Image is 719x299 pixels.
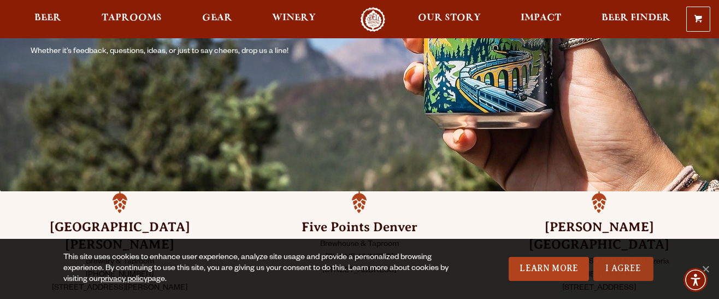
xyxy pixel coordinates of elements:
[195,7,239,32] a: Gear
[202,14,232,22] span: Gear
[101,275,148,284] a: privacy policy
[594,7,677,32] a: Beer Finder
[31,45,310,58] p: Whether it’s feedback, questions, ideas, or just to say cheers, drop us a line!
[63,253,462,285] div: This site uses cookies to enhance user experience, analyze site usage and provide a personalized ...
[102,14,162,22] span: Taprooms
[34,14,61,22] span: Beer
[593,257,653,281] a: I Agree
[95,7,169,32] a: Taprooms
[27,219,213,254] h3: [GEOGRAPHIC_DATA][PERSON_NAME]
[27,7,68,32] a: Beer
[418,14,481,22] span: Our Story
[352,7,393,32] a: Odell Home
[683,268,708,292] div: Accessibility Menu
[272,14,316,22] span: Winery
[602,14,670,22] span: Beer Finder
[265,7,323,32] a: Winery
[509,257,589,281] a: Learn More
[411,7,488,32] a: Our Story
[506,219,692,254] h3: [PERSON_NAME] [GEOGRAPHIC_DATA]
[521,14,561,22] span: Impact
[514,7,568,32] a: Impact
[267,219,452,236] h3: Five Points Denver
